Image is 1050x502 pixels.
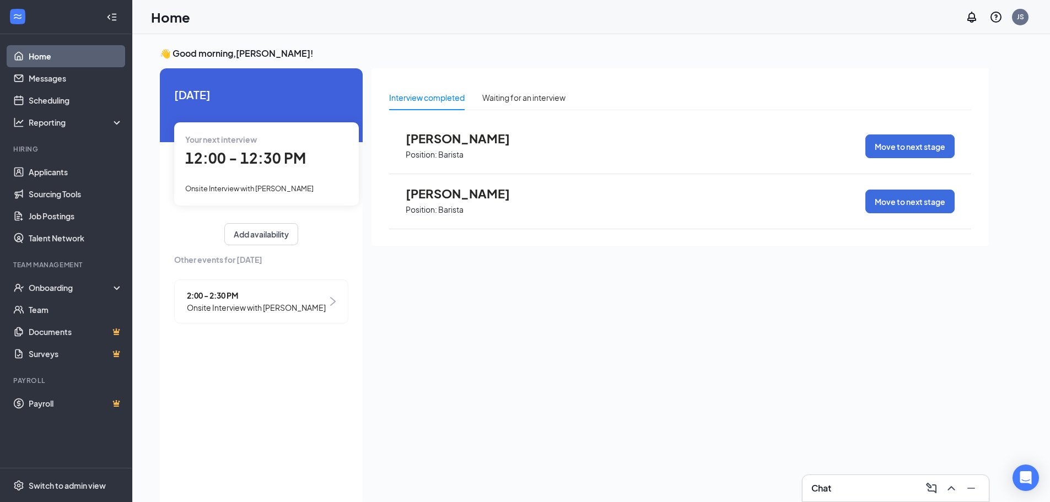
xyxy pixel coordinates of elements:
[945,482,958,495] svg: ChevronUp
[865,134,955,158] button: Move to next stage
[29,480,106,491] div: Switch to admin view
[925,482,938,495] svg: ComposeMessage
[29,45,123,67] a: Home
[29,299,123,321] a: Team
[29,89,123,111] a: Scheduling
[406,149,437,160] p: Position:
[438,149,464,160] p: Barista
[13,260,121,269] div: Team Management
[187,289,326,301] span: 2:00 - 2:30 PM
[29,67,123,89] a: Messages
[29,282,114,293] div: Onboarding
[160,47,989,60] h3: 👋 Good morning, [PERSON_NAME] !
[185,134,257,144] span: Your next interview
[185,184,314,193] span: Onsite Interview with [PERSON_NAME]
[962,479,980,497] button: Minimize
[13,144,121,154] div: Hiring
[12,11,23,22] svg: WorkstreamLogo
[29,161,123,183] a: Applicants
[29,227,123,249] a: Talent Network
[865,190,955,213] button: Move to next stage
[965,10,978,24] svg: Notifications
[13,117,24,128] svg: Analysis
[224,223,298,245] button: Add availability
[438,204,464,215] p: Barista
[29,205,123,227] a: Job Postings
[406,186,527,201] span: [PERSON_NAME]
[13,282,24,293] svg: UserCheck
[989,10,1003,24] svg: QuestionInfo
[29,183,123,205] a: Sourcing Tools
[13,480,24,491] svg: Settings
[943,479,960,497] button: ChevronUp
[29,392,123,414] a: PayrollCrown
[389,91,465,104] div: Interview completed
[13,376,121,385] div: Payroll
[185,149,306,167] span: 12:00 - 12:30 PM
[482,91,566,104] div: Waiting for an interview
[151,8,190,26] h1: Home
[811,482,831,494] h3: Chat
[965,482,978,495] svg: Minimize
[174,253,348,266] span: Other events for [DATE]
[29,321,123,343] a: DocumentsCrown
[187,301,326,314] span: Onsite Interview with [PERSON_NAME]
[29,117,123,128] div: Reporting
[923,479,940,497] button: ComposeMessage
[1013,465,1039,491] div: Open Intercom Messenger
[29,343,123,365] a: SurveysCrown
[106,12,117,23] svg: Collapse
[174,86,348,103] span: [DATE]
[1017,12,1024,21] div: JS
[406,131,527,145] span: [PERSON_NAME]
[406,204,437,215] p: Position:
